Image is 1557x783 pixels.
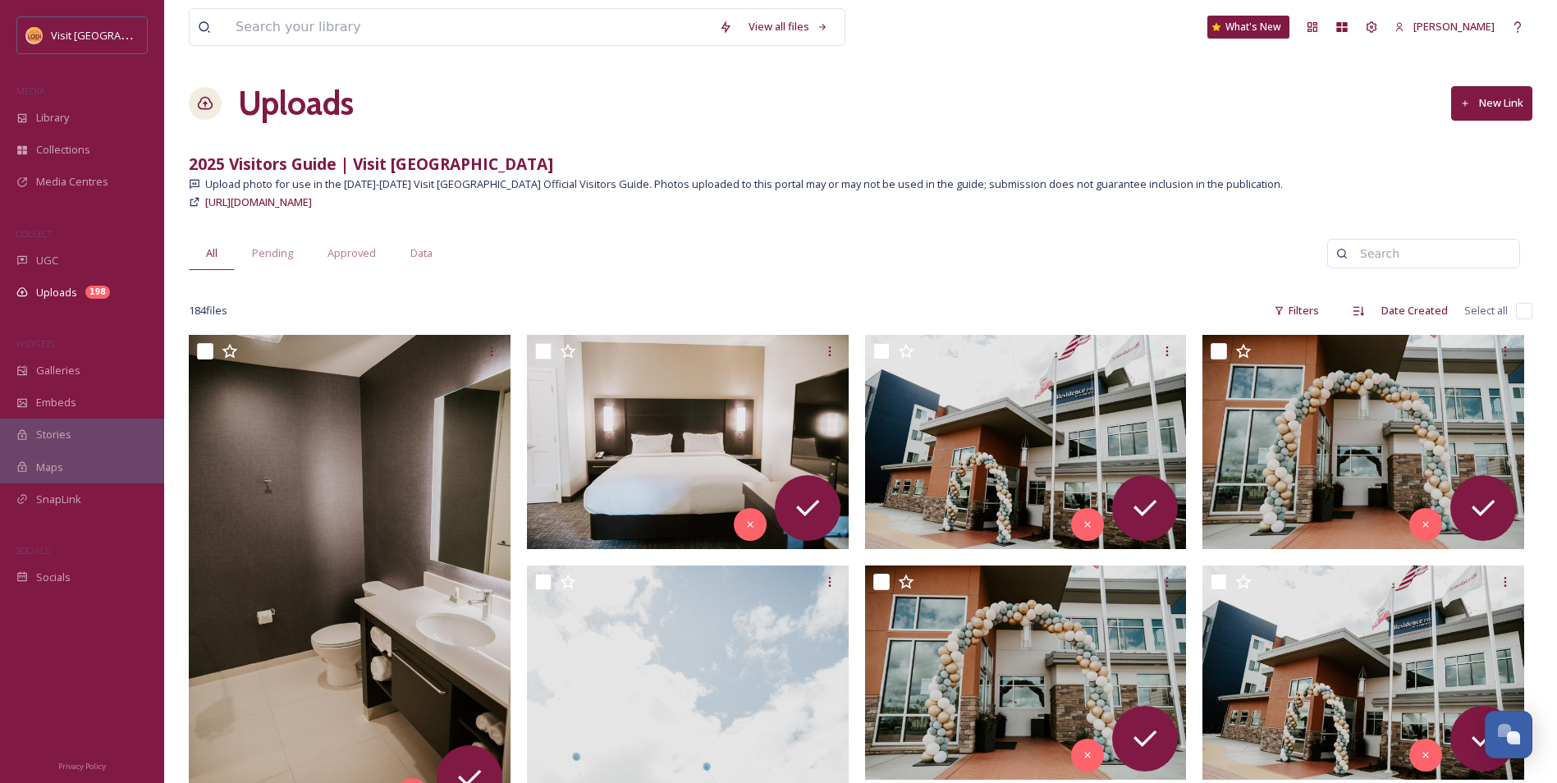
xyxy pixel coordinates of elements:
[252,245,293,261] span: Pending
[1464,303,1508,318] span: Select all
[527,335,849,549] img: ext_1751303788.656288_estimating@diedeconstruction.com-DSC_8652.jpg
[36,253,58,268] span: UGC
[1352,237,1511,270] input: Search
[16,337,54,350] span: WIDGETS
[410,245,433,261] span: Data
[1202,565,1524,780] img: ext_1751303772.772853_estimating@diedeconstruction.com-DSC_8622.jpg
[36,427,71,442] span: Stories
[16,85,45,97] span: MEDIA
[1451,86,1532,120] button: New Link
[327,245,376,261] span: Approved
[85,286,110,299] div: 198
[205,176,1283,192] span: Upload photo for use in the [DATE]-[DATE] Visit [GEOGRAPHIC_DATA] Official Visitors Guide. Photos...
[16,227,52,240] span: COLLECT
[205,192,312,212] a: [URL][DOMAIN_NAME]
[58,755,106,775] a: Privacy Policy
[1485,711,1532,758] button: Open Chat
[36,395,76,410] span: Embeds
[1202,335,1524,549] img: ext_1751303787.921359_estimating@diedeconstruction.com-DSC_8605.jpg
[36,142,90,158] span: Collections
[1207,16,1289,39] a: What's New
[36,363,80,378] span: Galleries
[189,303,227,318] span: 184 file s
[51,27,178,43] span: Visit [GEOGRAPHIC_DATA]
[865,565,1187,780] img: ext_1751303772.780776_estimating@diedeconstruction.com-DSC_8605.jpg
[36,110,69,126] span: Library
[36,460,63,475] span: Maps
[1373,295,1456,327] div: Date Created
[227,9,711,45] input: Search your library
[26,27,43,43] img: Square%20Social%20Visit%20Lodi.png
[16,544,49,556] span: SOCIALS
[1266,295,1327,327] div: Filters
[36,285,77,300] span: Uploads
[206,245,218,261] span: All
[36,492,81,507] span: SnapLink
[1386,11,1503,43] a: [PERSON_NAME]
[1413,19,1495,34] span: [PERSON_NAME]
[865,335,1187,549] img: ext_1751303788.097355_estimating@diedeconstruction.com-DSC_8622.jpg
[36,570,71,585] span: Socials
[58,761,106,772] span: Privacy Policy
[205,195,312,209] span: [URL][DOMAIN_NAME]
[189,153,553,175] strong: 2025 Visitors Guide | Visit [GEOGRAPHIC_DATA]
[740,11,836,43] a: View all files
[238,79,354,128] a: Uploads
[36,174,108,190] span: Media Centres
